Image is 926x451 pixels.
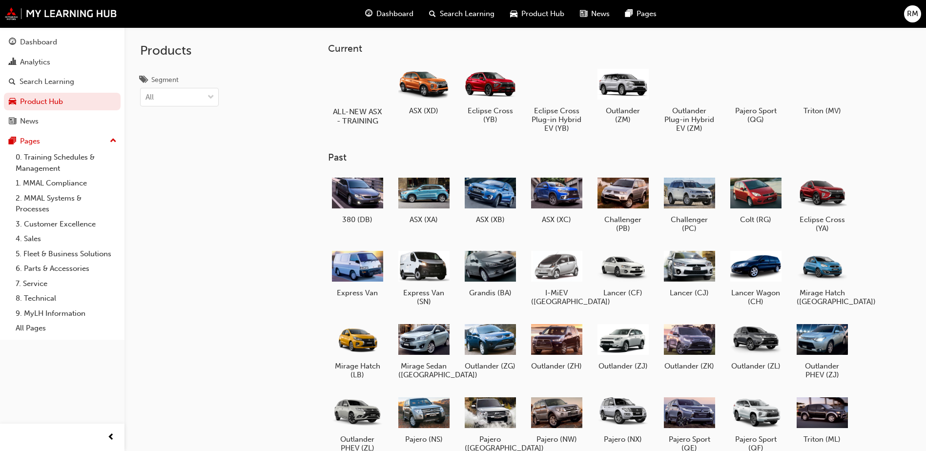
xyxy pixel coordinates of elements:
span: search-icon [429,8,436,20]
a: Colt (RG) [726,171,785,228]
a: 8. Technical [12,291,121,306]
h5: 380 (DB) [332,215,383,224]
a: Outlander (ZH) [527,318,586,374]
h5: ASX (XD) [398,106,450,115]
h3: Current [328,43,883,54]
a: Outlander (ZK) [660,318,719,374]
span: RM [907,8,918,20]
h5: Challenger (PC) [664,215,715,233]
img: mmal [5,7,117,20]
span: pages-icon [625,8,633,20]
h5: Lancer (CJ) [664,288,715,297]
h5: I-MiEV ([GEOGRAPHIC_DATA]) [531,288,582,306]
span: search-icon [9,78,16,86]
span: car-icon [9,98,16,106]
h5: Lancer (CF) [597,288,649,297]
h5: Pajero (NS) [398,435,450,444]
div: All [145,92,154,103]
a: Mirage Sedan ([GEOGRAPHIC_DATA]) [394,318,453,383]
h5: Lancer Wagon (CH) [730,288,782,306]
h5: Mirage Hatch ([GEOGRAPHIC_DATA]) [797,288,848,306]
a: Mirage Hatch ([GEOGRAPHIC_DATA]) [793,245,851,310]
a: Challenger (PC) [660,171,719,237]
a: ASX (XA) [394,171,453,228]
h5: Grandis (BA) [465,288,516,297]
div: Analytics [20,57,50,68]
h5: Express Van [332,288,383,297]
h2: Products [140,43,219,59]
a: I-MiEV ([GEOGRAPHIC_DATA]) [527,245,586,310]
a: 9. MyLH Information [12,306,121,321]
a: Eclipse Cross Plug-in Hybrid EV (YB) [527,62,586,136]
h5: Triton (ML) [797,435,848,444]
a: Outlander (ZL) [726,318,785,374]
span: guage-icon [365,8,372,20]
span: prev-icon [107,431,115,444]
h5: Outlander (ZG) [465,362,516,370]
a: Eclipse Cross (YA) [793,171,851,237]
h5: Mirage Hatch (LB) [332,362,383,379]
h5: Challenger (PB) [597,215,649,233]
a: ASX (XD) [394,62,453,119]
a: search-iconSearch Learning [421,4,502,24]
a: Mirage Hatch (LB) [328,318,387,383]
span: down-icon [207,91,214,104]
a: Outlander (ZG) [461,318,519,374]
a: Express Van [328,245,387,301]
a: 2. MMAL Systems & Processes [12,191,121,217]
a: 6. Parts & Accessories [12,261,121,276]
a: 1. MMAL Compliance [12,176,121,191]
h5: ASX (XC) [531,215,582,224]
a: Analytics [4,53,121,71]
div: Search Learning [20,76,74,87]
a: Eclipse Cross (YB) [461,62,519,127]
a: Outlander (ZM) [594,62,652,127]
a: Pajero Sport (QG) [726,62,785,127]
div: Pages [20,136,40,147]
h5: Mirage Sedan ([GEOGRAPHIC_DATA]) [398,362,450,379]
a: pages-iconPages [617,4,664,24]
a: Grandis (BA) [461,245,519,301]
h5: Pajero (NW) [531,435,582,444]
a: All Pages [12,321,121,336]
h5: Outlander (ZM) [597,106,649,124]
a: Outlander Plug-in Hybrid EV (ZM) [660,62,719,136]
h5: Colt (RG) [730,215,782,224]
a: 380 (DB) [328,171,387,228]
a: Challenger (PB) [594,171,652,237]
a: Outlander PHEV (ZJ) [793,318,851,383]
span: guage-icon [9,38,16,47]
a: Lancer Wagon (CH) [726,245,785,310]
h5: Outlander (ZJ) [597,362,649,370]
span: tags-icon [140,76,147,85]
h5: ALL-NEW ASX - TRAINING [330,107,385,125]
h5: Outlander Plug-in Hybrid EV (ZM) [664,106,715,133]
a: Pajero (NS) [394,391,453,448]
h5: Express Van (SN) [398,288,450,306]
h5: Outlander (ZL) [730,362,782,370]
a: Pajero (NW) [527,391,586,448]
button: Pages [4,132,121,150]
a: Triton (ML) [793,391,851,448]
h5: Triton (MV) [797,106,848,115]
a: ASX (XC) [527,171,586,228]
a: ASX (XB) [461,171,519,228]
span: Search Learning [440,8,494,20]
h5: ASX (XA) [398,215,450,224]
a: 4. Sales [12,231,121,246]
button: RM [904,5,921,22]
h5: Outlander (ZK) [664,362,715,370]
a: news-iconNews [572,4,617,24]
h5: Pajero (NX) [597,435,649,444]
h5: Eclipse Cross (YA) [797,215,848,233]
a: Lancer (CJ) [660,245,719,301]
a: Lancer (CF) [594,245,652,301]
a: Dashboard [4,33,121,51]
div: Segment [151,75,179,85]
h5: ASX (XB) [465,215,516,224]
a: ALL-NEW ASX - TRAINING [328,62,387,127]
h5: Pajero Sport (QG) [730,106,782,124]
h5: Outlander PHEV (ZJ) [797,362,848,379]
